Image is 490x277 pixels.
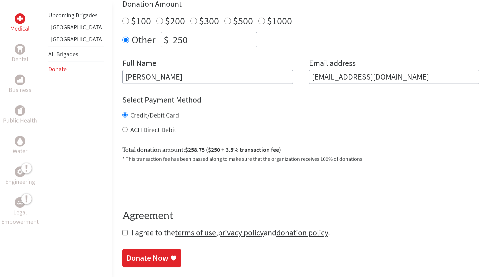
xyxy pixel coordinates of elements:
[9,85,31,95] p: Business
[175,227,216,238] a: terms of use
[15,44,25,55] div: Dental
[131,14,151,27] label: $100
[1,208,39,226] p: Legal Empowerment
[48,47,104,62] li: All Brigades
[48,50,78,58] a: All Brigades
[48,8,104,23] li: Upcoming Brigades
[17,200,23,204] img: Legal Empowerment
[161,32,171,47] div: $
[122,95,479,105] h4: Select Payment Method
[12,44,28,64] a: DentalDental
[3,116,37,125] p: Public Health
[131,227,330,238] span: I agree to the , and .
[17,16,23,21] img: Medical
[48,23,104,35] li: Greece
[3,105,37,125] a: Public HealthPublic Health
[199,14,219,27] label: $300
[122,58,156,70] label: Full Name
[17,137,23,145] img: Water
[13,136,27,156] a: WaterWater
[165,14,185,27] label: $200
[130,126,176,134] label: ACH Direct Debit
[15,197,25,208] div: Legal Empowerment
[309,70,480,84] input: Your Email
[15,13,25,24] div: Medical
[10,13,30,33] a: MedicalMedical
[15,166,25,177] div: Engineering
[122,249,181,267] a: Donate Now
[48,62,104,77] li: Donate
[276,227,328,238] a: donation policy
[12,55,28,64] p: Dental
[1,197,39,226] a: Legal EmpowermentLegal Empowerment
[9,75,31,95] a: BusinessBusiness
[15,136,25,146] div: Water
[51,35,104,43] a: [GEOGRAPHIC_DATA]
[122,210,479,222] h4: Agreement
[15,105,25,116] div: Public Health
[130,111,179,119] label: Credit/Debit Card
[122,171,224,197] iframe: reCAPTCHA
[309,58,356,70] label: Email address
[267,14,292,27] label: $1000
[17,107,23,114] img: Public Health
[17,169,23,174] img: Engineering
[218,227,264,238] a: privacy policy
[48,65,67,73] a: Donate
[15,75,25,85] div: Business
[122,145,281,155] label: Total donation amount:
[17,77,23,83] img: Business
[233,14,253,27] label: $500
[126,253,168,263] div: Donate Now
[10,24,30,33] p: Medical
[51,23,104,31] a: [GEOGRAPHIC_DATA]
[122,155,479,163] p: * This transaction fee has been passed along to make sure that the organization receives 100% of ...
[122,70,293,84] input: Enter Full Name
[13,146,27,156] p: Water
[48,11,98,19] a: Upcoming Brigades
[5,177,35,186] p: Engineering
[17,46,23,52] img: Dental
[5,166,35,186] a: EngineeringEngineering
[132,32,155,47] label: Other
[171,32,257,47] input: Enter Amount
[48,35,104,47] li: Honduras
[185,146,281,153] span: $258.75 ($250 + 3.5% transaction fee)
